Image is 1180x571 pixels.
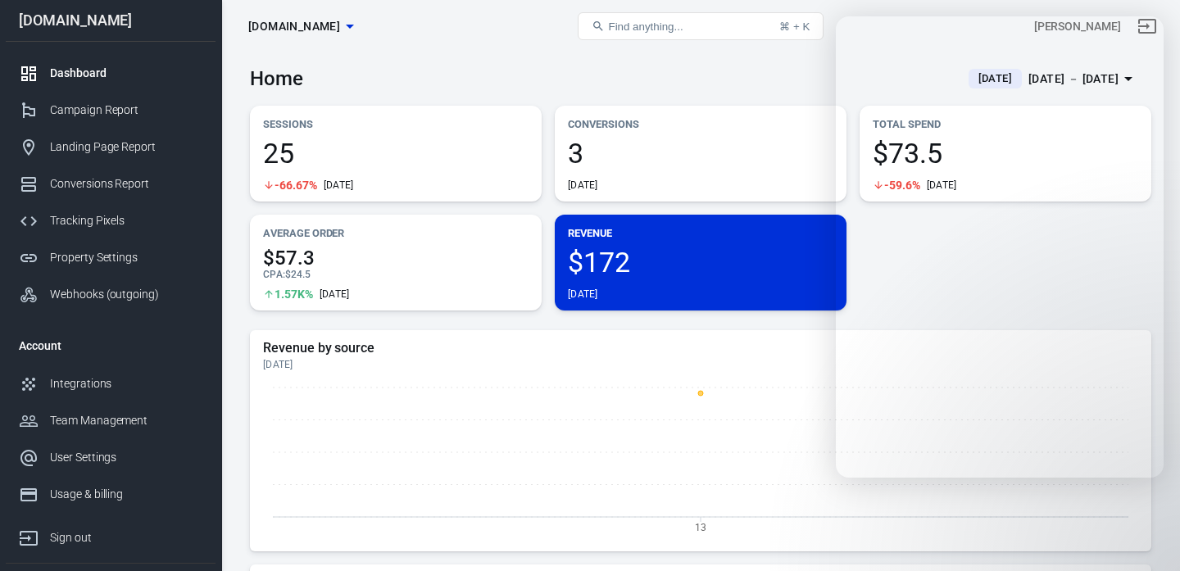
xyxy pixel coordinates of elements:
[324,179,354,192] div: [DATE]
[242,11,360,42] button: [DOMAIN_NAME]
[275,288,313,300] span: 1.57K%
[6,326,216,365] li: Account
[50,529,202,546] div: Sign out
[6,165,216,202] a: Conversions Report
[6,239,216,276] a: Property Settings
[50,65,202,82] div: Dashboard
[285,269,311,280] span: $24.5
[695,521,706,532] tspan: 13
[250,67,303,90] h3: Home
[263,139,529,167] span: 25
[50,102,202,119] div: Campaign Report
[6,55,216,92] a: Dashboard
[263,269,285,280] span: CPA :
[50,486,202,503] div: Usage & billing
[568,248,833,276] span: $172
[50,212,202,229] div: Tracking Pixels
[568,179,598,192] div: [DATE]
[50,449,202,466] div: User Settings
[568,139,833,167] span: 3
[263,340,1138,356] h5: Revenue by source
[6,513,216,556] a: Sign out
[50,286,202,303] div: Webhooks (outgoing)
[50,138,202,156] div: Landing Page Report
[50,412,202,429] div: Team Management
[568,288,598,301] div: [DATE]
[263,248,529,268] span: $57.3
[6,92,216,129] a: Campaign Report
[568,224,833,242] p: Revenue
[263,224,529,242] p: Average Order
[6,476,216,513] a: Usage & billing
[6,402,216,439] a: Team Management
[275,179,317,191] span: -66.67%
[568,116,833,133] p: Conversions
[50,175,202,193] div: Conversions Report
[263,358,1138,371] div: [DATE]
[263,116,529,133] p: Sessions
[578,12,824,40] button: Find anything...⌘ + K
[6,129,216,165] a: Landing Page Report
[6,276,216,313] a: Webhooks (outgoing)
[1124,491,1164,530] iframe: Intercom live chat
[50,375,202,392] div: Integrations
[320,288,350,301] div: [DATE]
[608,20,683,33] span: Find anything...
[6,202,216,239] a: Tracking Pixels
[779,20,810,33] div: ⌘ + K
[6,439,216,476] a: User Settings
[6,13,216,28] div: [DOMAIN_NAME]
[248,16,340,37] span: thrivecart.com
[1128,7,1167,46] a: Sign out
[836,16,1164,478] iframe: Intercom live chat
[6,365,216,402] a: Integrations
[50,249,202,266] div: Property Settings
